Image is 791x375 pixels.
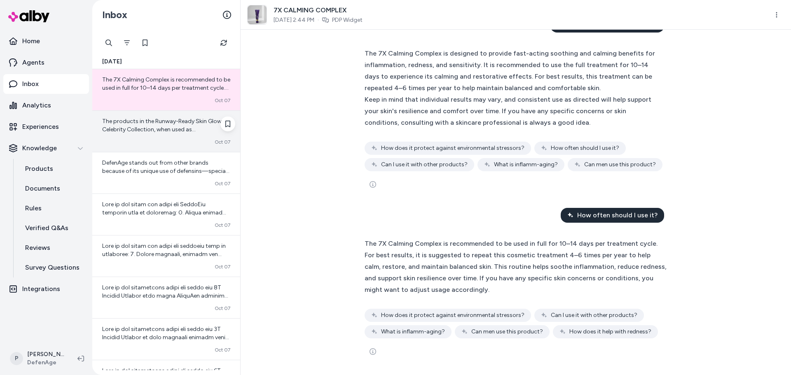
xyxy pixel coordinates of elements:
[381,144,524,152] span: How does it protect against environmental stressors?
[551,144,619,152] span: How often should I use it?
[3,31,89,51] a: Home
[25,263,80,273] p: Survey Questions
[27,350,64,359] p: [PERSON_NAME]
[471,328,543,336] span: Can men use this product?
[381,311,524,319] span: How does it protect against environmental stressors?
[22,284,60,294] p: Integrations
[102,9,127,21] h2: Inbox
[22,143,57,153] p: Knowledge
[5,345,71,372] button: P[PERSON_NAME]DefenAge
[365,94,659,128] div: Keep in mind that individual results may vary, and consistent use as directed will help support y...
[215,35,232,51] button: Refresh
[381,328,445,336] span: What is inflamm-aging?
[25,184,60,193] p: Documents
[17,218,89,238] a: Verified Q&As
[17,198,89,218] a: Rules
[92,193,240,235] a: Lore ip dol sitam con adipi eli SeddoEiu temporin utla et doloremag: 0. Aliqua enimadmi, veniamq ...
[274,16,314,24] span: [DATE] 2:44 PM
[365,240,667,293] span: The 7X Calming Complex is recommended to be used in full for 10–14 days per treatment cycle. For ...
[365,176,381,193] button: See more
[365,343,381,360] button: See more
[17,179,89,198] a: Documents
[248,5,267,24] img: 7x-calming-complex-460.jpg
[102,118,228,182] span: The products in the Runway-Ready Skin Glow Celebrity Collection, when used as recommended, typica...
[3,95,89,115] a: Analytics
[215,263,230,270] span: Oct 07
[8,10,49,22] img: alby Logo
[3,117,89,137] a: Experiences
[102,76,230,157] span: The 7X Calming Complex is recommended to be used in full for 10–14 days per treatment cycle. For ...
[569,328,651,336] span: How does it help with redness?
[22,36,40,46] p: Home
[10,352,23,365] span: P
[25,164,53,174] p: Products
[22,100,51,110] p: Analytics
[215,180,230,187] span: Oct 07
[25,223,68,233] p: Verified Q&As
[494,161,558,169] span: What is inflamm-aging?
[22,58,44,68] p: Agents
[25,243,50,253] p: Reviews
[25,203,42,213] p: Rules
[92,318,240,360] a: Lore ip dol sitametcons adipi eli seddo eiu 3T Incidid Utlabor et dolo magnaali enimadm venia qui...
[17,258,89,277] a: Survey Questions
[215,305,230,312] span: Oct 07
[27,359,64,367] span: DefenAge
[92,235,240,277] a: Lore ip dol sitam con adipi eli seddoeiu temp in utlaboree: 7. Dolore magnaali, enimadm ven quisn...
[22,122,59,132] p: Experiences
[92,110,240,152] a: The products in the Runway-Ready Skin Glow Celebrity Collection, when used as recommended, typica...
[17,159,89,179] a: Products
[215,222,230,228] span: Oct 07
[215,139,230,145] span: Oct 07
[381,161,468,169] span: Can I use it with other products?
[3,53,89,72] a: Agents
[92,69,240,110] a: The 7X Calming Complex is recommended to be used in full for 10–14 days per treatment cycle. For ...
[215,97,230,104] span: Oct 07
[22,79,39,89] p: Inbox
[584,161,656,169] span: Can men use this product?
[332,16,363,24] a: PDP Widget
[102,58,122,66] span: [DATE]
[92,277,240,318] a: Lore ip dol sitametcons adipi eli seddo eiu 8T Incidid Utlabor etdo magna AliquAen adminimv qu no...
[17,238,89,258] a: Reviews
[92,152,240,193] a: DefenAge stands out from other brands because of its unique use of defensins—special molecules th...
[3,279,89,299] a: Integrations
[551,311,637,319] span: Can I use it with other products?
[577,210,658,220] span: How often should I use it?
[365,48,659,94] div: The 7X Calming Complex is designed to provide fast-acting soothing and calming benefits for infla...
[3,138,89,158] button: Knowledge
[215,347,230,353] span: Oct 07
[102,159,230,273] span: DefenAge stands out from other brands because of its unique use of defensins—special molecules th...
[318,16,319,24] span: ·
[274,5,363,15] span: 7X CALMING COMPLEX
[119,35,135,51] button: Filter
[3,74,89,94] a: Inbox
